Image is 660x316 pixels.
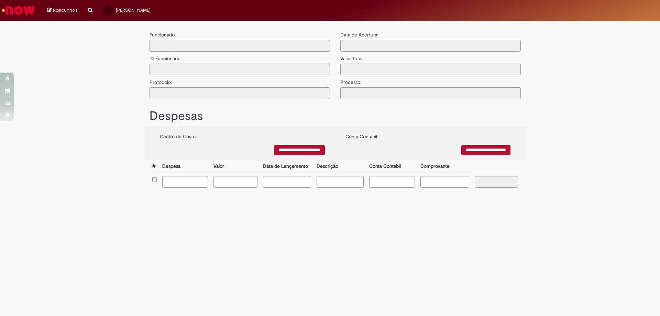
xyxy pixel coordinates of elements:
img: ServiceNow [1,3,36,17]
th: # [150,160,159,173]
span: Rascunhos [53,7,78,13]
th: Data de Lançamento [260,160,314,173]
label: Data de Abertura: [340,31,378,38]
label: ID Funcionario: [150,52,181,62]
label: Funcionario: [150,31,176,38]
h1: Despesas [150,109,521,123]
label: Centro de Custo: [160,130,197,140]
th: Descrição [314,160,366,173]
span: [PERSON_NAME] [116,7,151,13]
th: Conta Contabil [366,160,418,173]
a: Rascunhos [47,7,78,14]
label: Protocolo: [150,75,172,86]
th: Despesa [159,160,211,173]
th: Valor [211,160,260,173]
label: Conta Contabil: [345,130,378,140]
label: Valor Total [340,52,362,62]
label: Processo: [340,75,361,86]
th: Comprovante [418,160,472,173]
